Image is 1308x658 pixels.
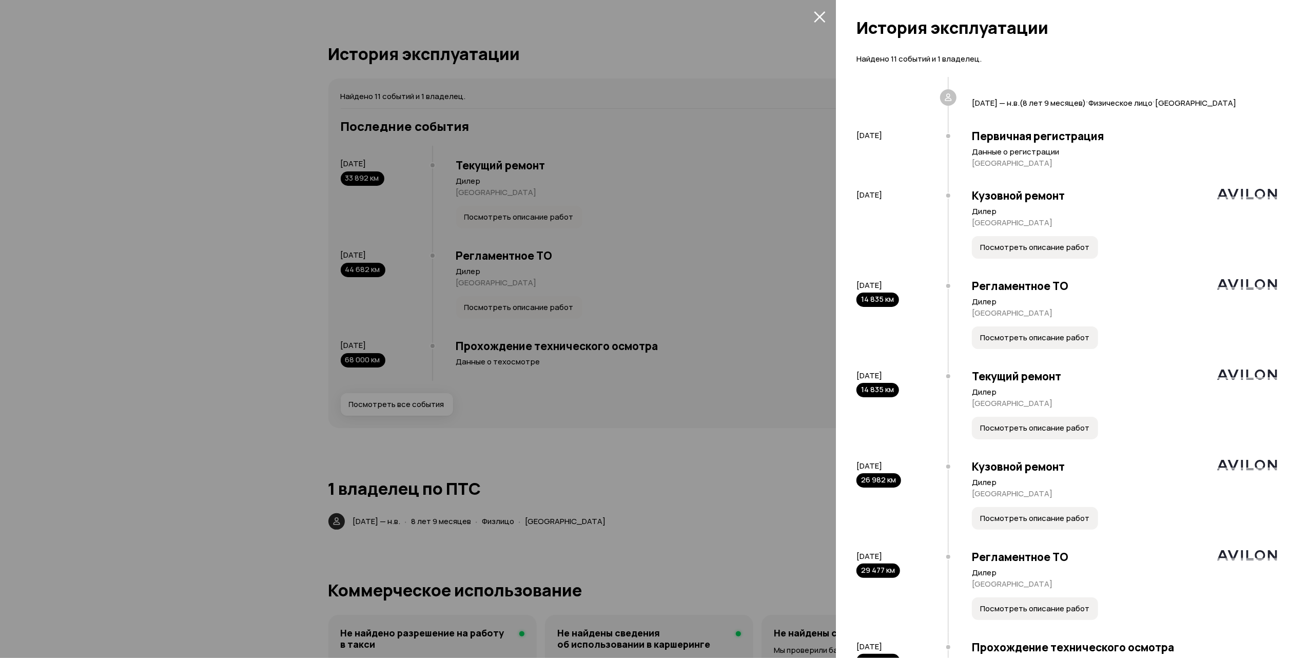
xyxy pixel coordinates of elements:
[980,604,1089,614] span: Посмотреть описание работ
[980,513,1089,524] span: Посмотреть описание работ
[972,129,1277,143] h3: Первичная регистрация
[972,550,1277,564] h3: Регламентное ТО
[856,370,882,381] span: [DATE]
[1217,279,1277,289] img: logo
[972,568,1277,578] p: Дилер
[856,460,882,471] span: [DATE]
[972,326,1098,349] button: Посмотреть описание работ
[980,423,1089,433] span: Посмотреть описание работ
[856,564,900,578] div: 29 477 км
[856,473,901,488] div: 26 982 км
[972,370,1277,383] h3: Текущий ремонт
[972,308,1277,318] p: [GEOGRAPHIC_DATA]
[856,551,882,562] span: [DATE]
[980,333,1089,343] span: Посмотреть описание работ
[972,236,1098,259] button: Посмотреть описание работ
[972,98,1086,108] span: [DATE] — н.в. ( 8 лет 9 месяцев )
[1088,98,1153,108] span: Физическое лицо
[856,53,1277,65] p: Найдено 11 событий и 1 владелец.
[972,477,1277,488] p: Дилер
[972,641,1277,654] h3: Прохождение технического осмотра
[972,189,1277,202] h3: Кузовной ремонт
[972,417,1098,439] button: Посмотреть описание работ
[972,398,1277,409] p: [GEOGRAPHIC_DATA]
[856,189,882,200] span: [DATE]
[856,293,899,307] div: 14 835 км
[972,218,1277,228] p: [GEOGRAPHIC_DATA]
[972,158,1277,168] p: [GEOGRAPHIC_DATA]
[980,242,1089,253] span: Посмотреть описание работ
[1153,92,1155,109] span: ·
[856,280,882,291] span: [DATE]
[1217,370,1277,380] img: logo
[972,279,1277,293] h3: Регламентное ТО
[972,297,1277,307] p: Дилер
[856,641,882,652] span: [DATE]
[811,8,828,25] button: закрыть
[972,489,1277,499] p: [GEOGRAPHIC_DATA]
[972,206,1277,217] p: Дилер
[972,597,1098,620] button: Посмотреть описание работ
[972,147,1277,157] p: Данные о регистрации
[972,579,1277,589] p: [GEOGRAPHIC_DATA]
[972,507,1098,530] button: Посмотреть описание работ
[1155,98,1236,108] span: [GEOGRAPHIC_DATA]
[856,383,899,397] div: 14 835 км
[1217,550,1277,560] img: logo
[1217,460,1277,470] img: logo
[972,460,1277,473] h3: Кузовной ремонт
[1086,92,1088,109] span: ·
[856,130,882,141] span: [DATE]
[1217,189,1277,199] img: logo
[972,387,1277,397] p: Дилер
